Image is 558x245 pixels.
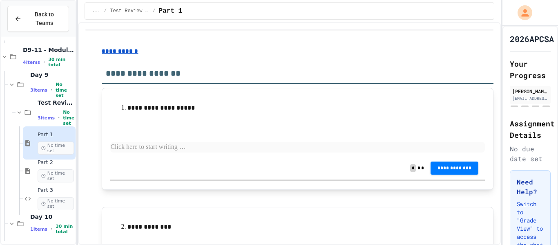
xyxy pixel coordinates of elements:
h3: Need Help? [517,177,544,197]
span: Part 3 [38,187,74,194]
span: • [58,115,60,121]
span: 4 items [23,60,40,65]
span: No time set [38,169,74,182]
span: Test Review (40 mins) [38,99,74,106]
h1: 2026APCSA [510,33,554,45]
span: No time set [38,142,74,155]
span: 3 items [38,115,55,121]
span: No time set [38,197,74,210]
span: 30 min total [48,57,74,67]
div: No due date set [510,144,551,164]
span: 30 min total [56,224,74,234]
span: 1 items [30,227,47,232]
span: / [152,8,155,14]
span: Back to Teams [27,10,62,27]
span: No time set [56,82,74,98]
span: Part 2 [38,159,74,166]
span: / [104,8,107,14]
span: Day 9 [30,71,74,79]
span: Part 1 [38,131,74,138]
span: • [51,87,52,93]
h2: Assignment Details [510,118,551,141]
span: Part 1 [158,6,182,16]
button: Back to Teams [7,6,69,32]
span: ... [92,8,100,14]
span: D9-11 - Module Wrap Up [23,46,74,54]
div: [PERSON_NAME] [512,88,548,95]
span: No time set [63,110,74,126]
h2: Your Progress [510,58,551,81]
span: Day 10 [30,213,74,220]
div: [EMAIL_ADDRESS][DOMAIN_NAME] [512,95,548,101]
div: My Account [509,3,534,22]
span: • [43,59,45,65]
span: Test Review (40 mins) [110,8,149,14]
span: • [51,226,52,232]
span: 3 items [30,88,47,93]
